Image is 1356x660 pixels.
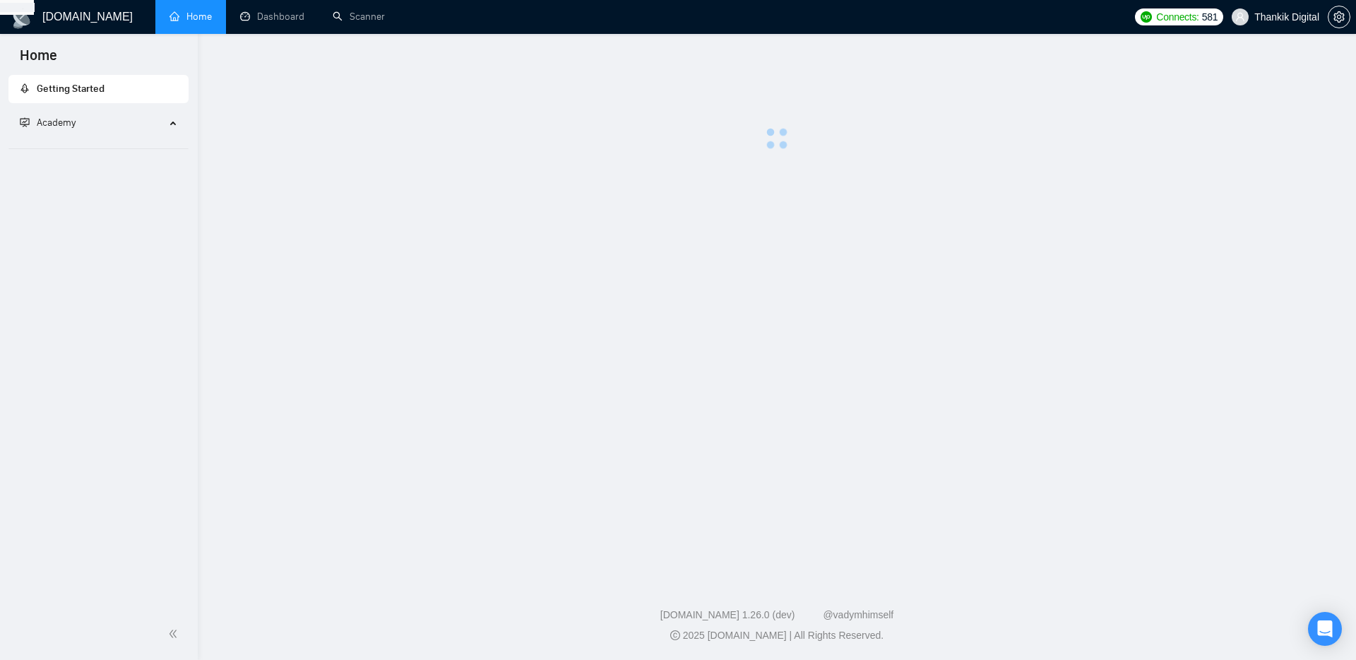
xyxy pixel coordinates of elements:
div: 2025 [DOMAIN_NAME] | All Rights Reserved. [209,628,1345,643]
button: setting [1328,6,1350,28]
div: Open Intercom Messenger [1308,612,1342,646]
span: fund-projection-screen [20,117,30,127]
span: Getting Started [37,83,105,95]
span: Academy [20,117,76,129]
a: homeHome [169,11,212,23]
a: [DOMAIN_NAME] 1.26.0 (dev) [660,609,795,620]
a: searchScanner [333,11,385,23]
a: setting [1328,11,1350,23]
li: Academy Homepage [8,143,189,152]
span: double-left [168,627,182,641]
span: copyright [670,630,680,640]
a: @vadymhimself [823,609,893,620]
img: upwork-logo.png [1141,11,1152,23]
span: setting [1328,11,1350,23]
span: 581 [1202,9,1218,25]
li: Getting Started [8,75,189,103]
span: rocket [20,83,30,93]
span: Academy [37,117,76,129]
span: Connects: [1156,9,1199,25]
img: logo [11,6,34,29]
span: Home [8,45,69,75]
span: user [1235,12,1245,22]
a: dashboardDashboard [240,11,304,23]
